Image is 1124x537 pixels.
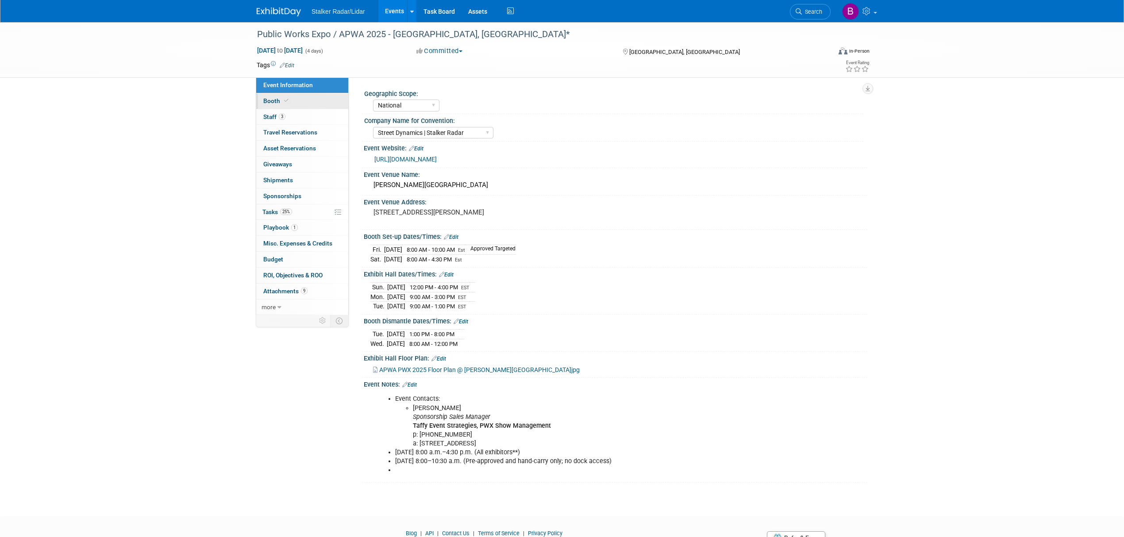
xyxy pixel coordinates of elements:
[364,168,867,179] div: Event Venue Name:
[478,530,520,537] a: Terms of Service
[256,268,348,283] a: ROI, Objectives & ROO
[528,530,562,537] a: Privacy Policy
[407,256,452,263] span: 8:00 AM - 4:30 PM
[263,256,283,263] span: Budget
[409,331,454,338] span: 1:00 PM - 8:00 PM
[425,530,434,537] a: API
[370,178,861,192] div: [PERSON_NAME][GEOGRAPHIC_DATA]
[410,284,458,291] span: 12:00 PM - 4:00 PM
[280,62,294,69] a: Edit
[521,530,527,537] span: |
[387,302,405,311] td: [DATE]
[256,236,348,251] a: Misc. Expenses & Credits
[263,240,332,247] span: Misc. Expenses & Credits
[257,46,303,54] span: [DATE] [DATE]
[444,234,458,240] a: Edit
[280,208,292,215] span: 25%
[629,49,740,55] span: [GEOGRAPHIC_DATA], [GEOGRAPHIC_DATA]
[413,46,466,56] button: Committed
[370,283,387,292] td: Sun.
[256,284,348,299] a: Attachments9
[461,285,470,291] span: EST
[263,81,313,88] span: Event Information
[256,125,348,140] a: Travel Reservations
[263,288,308,295] span: Attachments
[276,47,284,54] span: to
[374,156,437,163] a: [URL][DOMAIN_NAME]
[373,208,564,216] pre: [STREET_ADDRESS][PERSON_NAME]
[435,530,441,537] span: |
[263,145,316,152] span: Asset Reservations
[839,47,847,54] img: Format-Inperson.png
[370,339,387,348] td: Wed.
[254,27,817,42] div: Public Works Expo / APWA 2025 - [GEOGRAPHIC_DATA], [GEOGRAPHIC_DATA]*
[256,141,348,156] a: Asset Reservations
[364,196,867,207] div: Event Venue Address:
[458,247,465,253] span: Est
[257,61,294,69] td: Tags
[849,48,870,54] div: In-Person
[263,224,298,231] span: Playbook
[364,230,867,242] div: Booth Set-up Dates/Times:
[413,413,490,421] i: Sponsorship Sales Manager
[331,315,349,326] td: Toggle Event Tabs
[256,109,348,125] a: Staff3
[439,272,454,278] a: Edit
[312,8,365,15] span: Stalker Radar/Lidar
[845,61,869,65] div: Event Rating
[407,246,455,253] span: 8:00 AM - 10:00 AM
[256,299,348,315] a: more
[301,288,308,294] span: 9
[465,245,516,255] td: Approved Targeted
[395,457,765,466] li: [DATE] 8:00–10:30 a.m. (Pre-approved and hand-carry only; no dock access)
[263,113,285,120] span: Staff
[256,173,348,188] a: Shipments
[387,339,405,348] td: [DATE]
[315,315,331,326] td: Personalize Event Tab Strip
[364,142,867,153] div: Event Website:
[370,245,384,255] td: Fri.
[410,303,455,310] span: 9:00 AM - 1:00 PM
[256,204,348,220] a: Tasks25%
[778,46,870,59] div: Event Format
[379,366,580,373] span: APWA PWX 2025 Floor Plan @ [PERSON_NAME][GEOGRAPHIC_DATA]jpg
[262,303,276,311] span: more
[802,8,822,15] span: Search
[256,93,348,109] a: Booth
[263,161,292,168] span: Giveaways
[262,208,292,215] span: Tasks
[370,302,387,311] td: Tue.
[370,330,387,339] td: Tue.
[364,87,863,98] div: Geographic Scope:
[256,252,348,267] a: Budget
[406,530,417,537] a: Blog
[455,257,462,263] span: Est
[395,395,765,448] li: Event Contacts:
[384,245,402,255] td: [DATE]
[364,114,863,125] div: Company Name for Convention:
[458,295,466,300] span: EST
[364,315,867,326] div: Booth Dismantle Dates/Times:
[256,188,348,204] a: Sponsorships
[263,97,290,104] span: Booth
[256,220,348,235] a: Playbook1
[370,254,384,264] td: Sat.
[790,4,831,19] a: Search
[387,292,405,302] td: [DATE]
[364,268,867,279] div: Exhibit Hall Dates/Times:
[263,192,301,199] span: Sponsorships
[387,330,405,339] td: [DATE]
[471,530,477,537] span: |
[304,48,323,54] span: (4 days)
[256,77,348,93] a: Event Information
[279,113,285,120] span: 3
[387,283,405,292] td: [DATE]
[442,530,470,537] a: Contact Us
[410,294,455,300] span: 9:00 AM - 3:00 PM
[257,8,301,16] img: ExhibitDay
[284,98,289,103] i: Booth reservation complete
[409,146,423,152] a: Edit
[263,272,323,279] span: ROI, Objectives & ROO
[364,352,867,363] div: Exhibit Hall Floor Plan:
[370,292,387,302] td: Mon.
